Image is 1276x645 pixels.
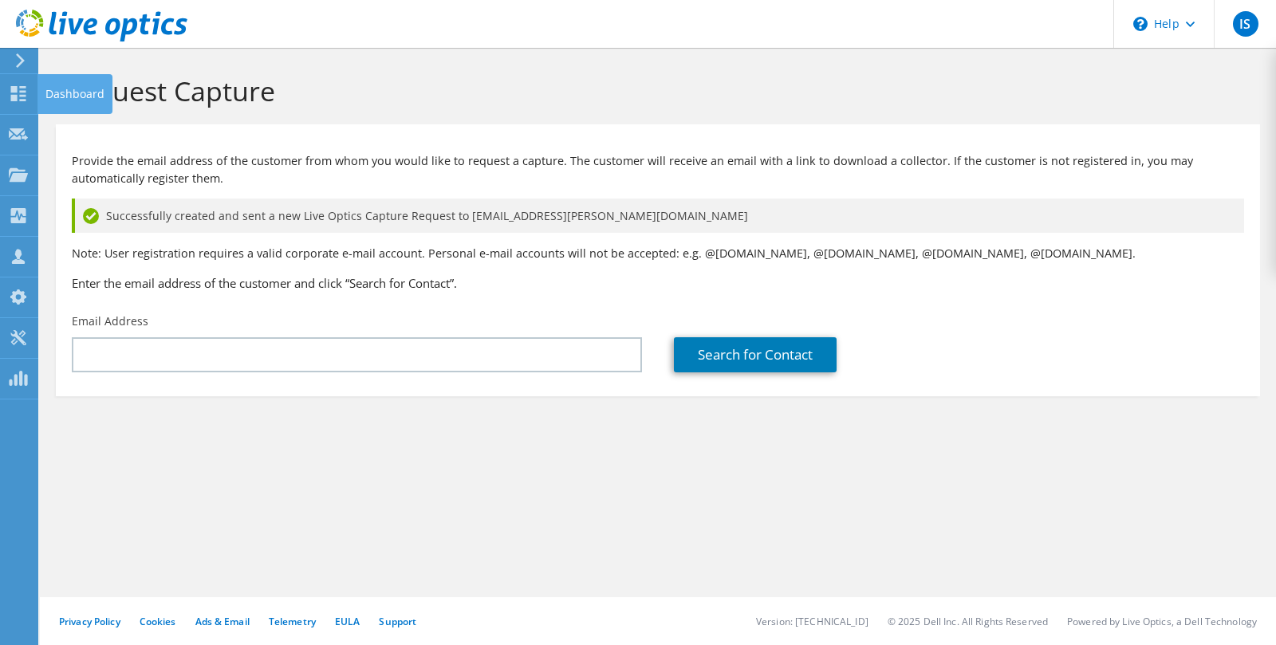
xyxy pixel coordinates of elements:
span: IS [1233,11,1258,37]
div: Dashboard [37,74,112,114]
label: Email Address [72,313,148,329]
p: Provide the email address of the customer from whom you would like to request a capture. The cust... [72,152,1244,187]
a: Support [379,615,416,628]
a: Privacy Policy [59,615,120,628]
a: EULA [335,615,360,628]
h3: Enter the email address of the customer and click “Search for Contact”. [72,274,1244,292]
p: Note: User registration requires a valid corporate e-mail account. Personal e-mail accounts will ... [72,245,1244,262]
span: Successfully created and sent a new Live Optics Capture Request to [EMAIL_ADDRESS][PERSON_NAME][D... [106,207,748,225]
li: Version: [TECHNICAL_ID] [756,615,868,628]
a: Cookies [140,615,176,628]
li: Powered by Live Optics, a Dell Technology [1067,615,1257,628]
a: Search for Contact [674,337,837,372]
a: Ads & Email [195,615,250,628]
h1: Request Capture [64,74,1244,108]
a: Telemetry [269,615,316,628]
li: © 2025 Dell Inc. All Rights Reserved [888,615,1048,628]
svg: \n [1133,17,1148,31]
